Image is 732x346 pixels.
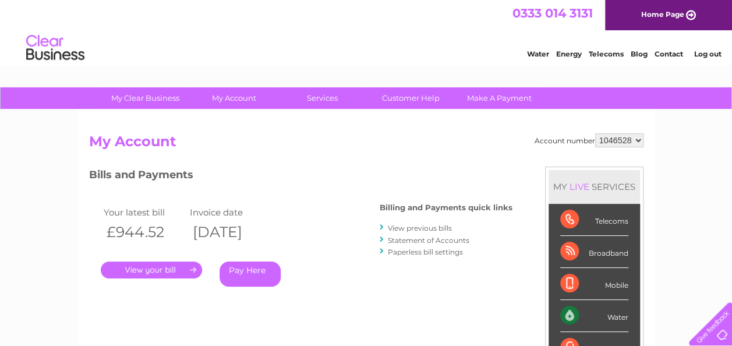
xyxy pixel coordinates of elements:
a: Customer Help [363,87,459,109]
th: [DATE] [187,220,274,244]
a: My Account [186,87,282,109]
td: Your latest bill [101,204,188,220]
a: Make A Payment [451,87,547,109]
div: Account number [535,133,643,147]
h2: My Account [89,133,643,156]
div: Broadband [560,236,628,268]
a: Services [274,87,370,109]
a: View previous bills [388,224,452,232]
a: Statement of Accounts [388,236,469,245]
a: Energy [556,50,582,58]
div: Water [560,300,628,332]
a: Log out [694,50,721,58]
div: MY SERVICES [549,170,640,203]
a: Telecoms [589,50,624,58]
a: . [101,262,202,278]
a: Water [527,50,549,58]
div: Clear Business is a trading name of Verastar Limited (registered in [GEOGRAPHIC_DATA] No. 3667643... [91,6,642,57]
a: Blog [631,50,648,58]
a: Paperless bill settings [388,248,463,256]
td: Invoice date [187,204,274,220]
a: 0333 014 3131 [512,6,593,20]
div: Telecoms [560,204,628,236]
a: My Clear Business [97,87,193,109]
h3: Bills and Payments [89,167,512,187]
a: Pay Here [220,262,281,287]
a: Contact [655,50,683,58]
div: LIVE [567,181,592,192]
th: £944.52 [101,220,188,244]
div: Mobile [560,268,628,300]
img: logo.png [26,30,85,66]
h4: Billing and Payments quick links [380,203,512,212]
